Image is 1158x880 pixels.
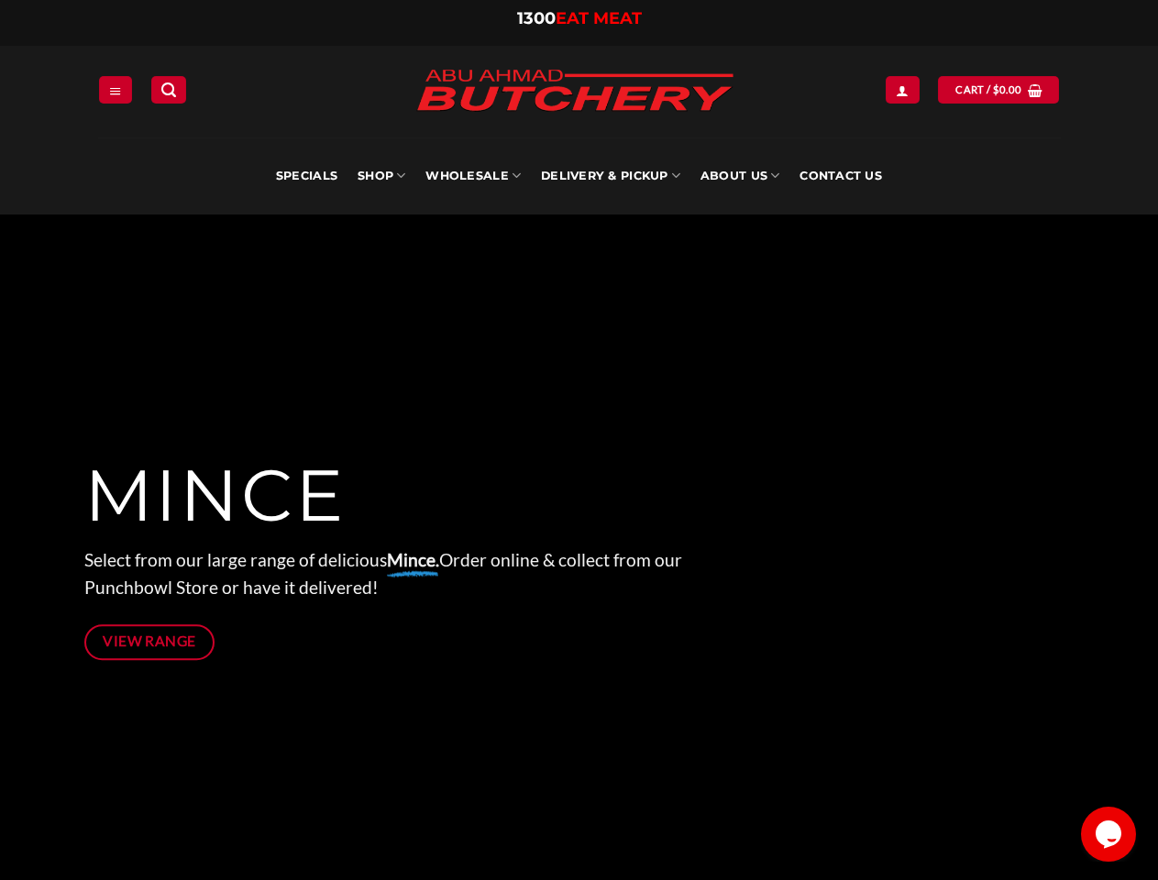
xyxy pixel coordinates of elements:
[938,76,1059,103] a: View cart
[993,82,999,98] span: $
[84,452,346,540] span: MINCE
[800,137,882,214] a: Contact Us
[358,137,405,214] a: SHOP
[151,76,186,103] a: Search
[99,76,132,103] a: Menu
[84,624,215,660] a: View Range
[401,57,749,126] img: Abu Ahmad Butchery
[103,630,196,653] span: View Range
[276,137,337,214] a: Specials
[517,8,556,28] span: 1300
[556,8,642,28] span: EAT MEAT
[955,82,1021,98] span: Cart /
[517,8,642,28] a: 1300EAT MEAT
[541,137,680,214] a: Delivery & Pickup
[993,83,1022,95] bdi: 0.00
[425,137,521,214] a: Wholesale
[387,549,439,570] strong: Mince.
[84,549,682,599] span: Select from our large range of delicious Order online & collect from our Punchbowl Store or have ...
[700,137,779,214] a: About Us
[1081,807,1140,862] iframe: chat widget
[886,76,919,103] a: Login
